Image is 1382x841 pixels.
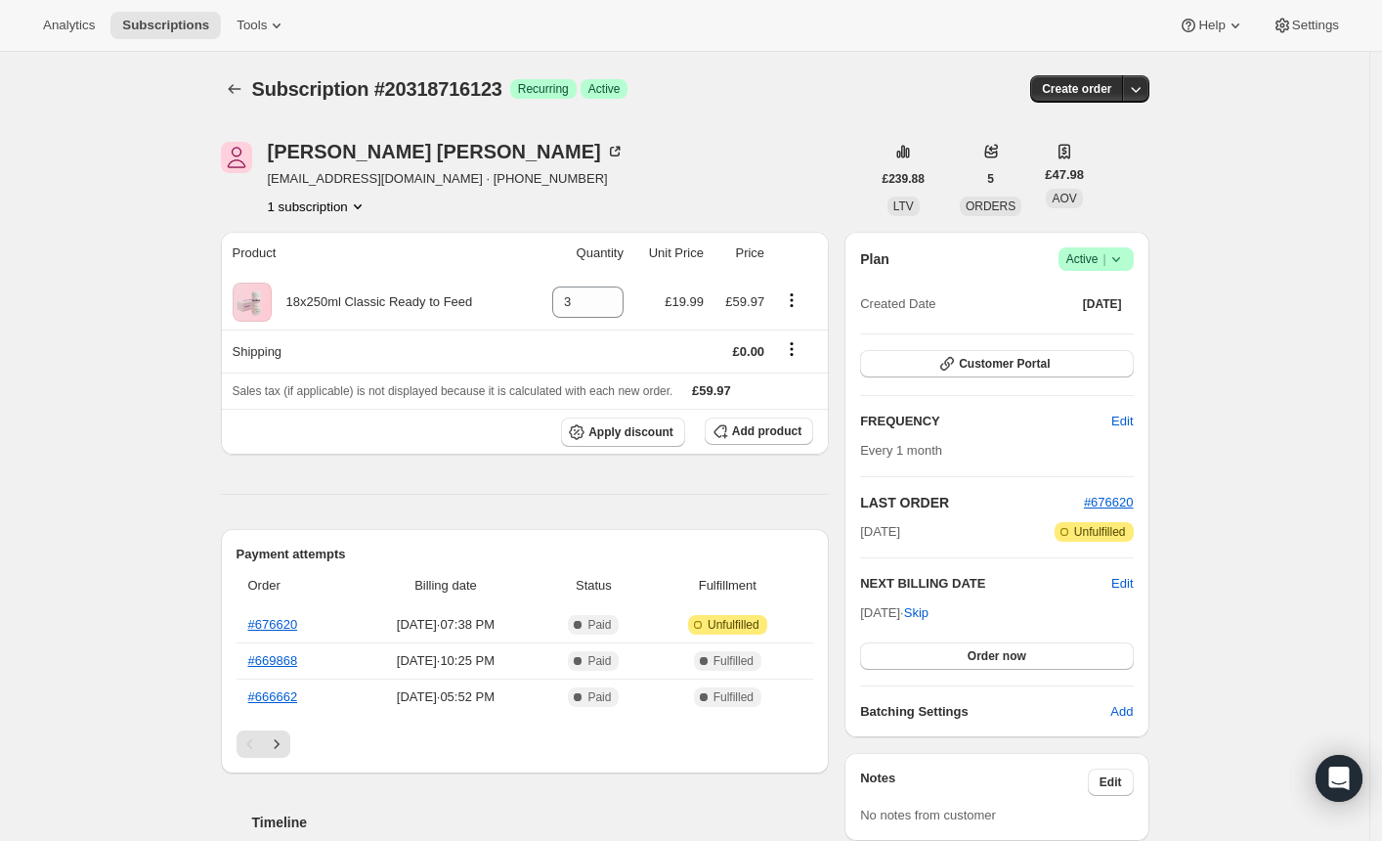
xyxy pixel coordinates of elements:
[860,294,935,314] span: Created Date
[221,75,248,103] button: Subscriptions
[975,165,1006,193] button: 5
[221,330,531,373] th: Shipping
[860,412,1111,431] h2: FREQUENCY
[892,598,940,629] button: Skip
[248,653,298,668] a: #669868
[1100,406,1144,437] button: Edit
[357,576,534,596] span: Billing date
[1088,769,1134,796] button: Edit
[1084,495,1134,509] a: #676620
[268,142,625,161] div: [PERSON_NAME] [PERSON_NAME]
[713,689,754,705] span: Fulfilled
[1052,192,1076,205] span: AOV
[357,615,534,635] span: [DATE] · 07:38 PM
[871,165,936,193] button: £239.88
[860,702,1110,722] h6: Batching Settings
[1083,296,1122,312] span: [DATE]
[966,199,1015,213] span: ORDERS
[268,169,625,189] span: [EMAIL_ADDRESS][DOMAIN_NAME] · [PHONE_NUMBER]
[968,648,1026,664] span: Order now
[252,78,502,100] span: Subscription #20318716123
[860,808,996,822] span: No notes from customer
[987,171,994,187] span: 5
[1110,702,1133,722] span: Add
[1084,493,1134,512] button: #676620
[587,617,611,633] span: Paid
[561,418,685,447] button: Apply discount
[545,576,641,596] span: Status
[1167,12,1256,39] button: Help
[248,617,298,632] a: #676620
[1102,251,1105,267] span: |
[733,344,765,359] span: £0.00
[587,689,611,705] span: Paid
[860,249,889,269] h2: Plan
[860,350,1133,377] button: Customer Portal
[725,294,764,309] span: £59.97
[653,576,801,596] span: Fulfillment
[732,423,801,439] span: Add product
[233,384,673,398] span: Sales tax (if applicable) is not displayed because it is calculated with each new order.
[860,574,1111,594] h2: NEXT BILLING DATE
[665,294,704,309] span: £19.99
[237,18,267,33] span: Tools
[893,199,914,213] span: LTV
[1074,524,1126,540] span: Unfulfilled
[237,730,814,758] nav: Pagination
[1030,75,1123,103] button: Create order
[110,12,221,39] button: Subscriptions
[860,522,900,542] span: [DATE]
[713,653,754,669] span: Fulfilled
[705,418,813,445] button: Add product
[530,232,629,275] th: Quantity
[43,18,95,33] span: Analytics
[357,687,534,707] span: [DATE] · 05:52 PM
[1099,696,1144,728] button: Add
[1042,81,1111,97] span: Create order
[225,12,298,39] button: Tools
[883,171,925,187] span: £239.88
[268,197,367,216] button: Product actions
[710,232,770,275] th: Price
[588,81,621,97] span: Active
[263,730,290,758] button: Next
[272,292,473,312] div: 18x250ml Classic Ready to Feed
[904,603,929,623] span: Skip
[1111,412,1133,431] span: Edit
[518,81,569,97] span: Recurring
[252,813,830,832] h2: Timeline
[1261,12,1351,39] button: Settings
[1066,249,1126,269] span: Active
[588,424,673,440] span: Apply discount
[233,283,272,322] img: product img
[692,383,731,398] span: £59.97
[860,605,929,620] span: [DATE] ·
[31,12,107,39] button: Analytics
[708,617,759,633] span: Unfulfilled
[629,232,710,275] th: Unit Price
[587,653,611,669] span: Paid
[248,689,298,704] a: #666662
[1071,290,1134,318] button: [DATE]
[776,289,807,311] button: Product actions
[1100,775,1122,790] span: Edit
[237,564,352,607] th: Order
[1316,755,1362,802] div: Open Intercom Messenger
[221,232,531,275] th: Product
[237,545,814,564] h2: Payment attempts
[959,356,1050,372] span: Customer Portal
[860,493,1084,512] h2: LAST ORDER
[860,443,942,458] span: Every 1 month
[1198,18,1225,33] span: Help
[1045,165,1084,185] span: £47.98
[860,642,1133,670] button: Order now
[776,338,807,360] button: Shipping actions
[1111,574,1133,594] button: Edit
[221,142,252,173] span: James Garner
[122,18,209,33] span: Subscriptions
[860,769,1088,796] h3: Notes
[1292,18,1339,33] span: Settings
[357,651,534,671] span: [DATE] · 10:25 PM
